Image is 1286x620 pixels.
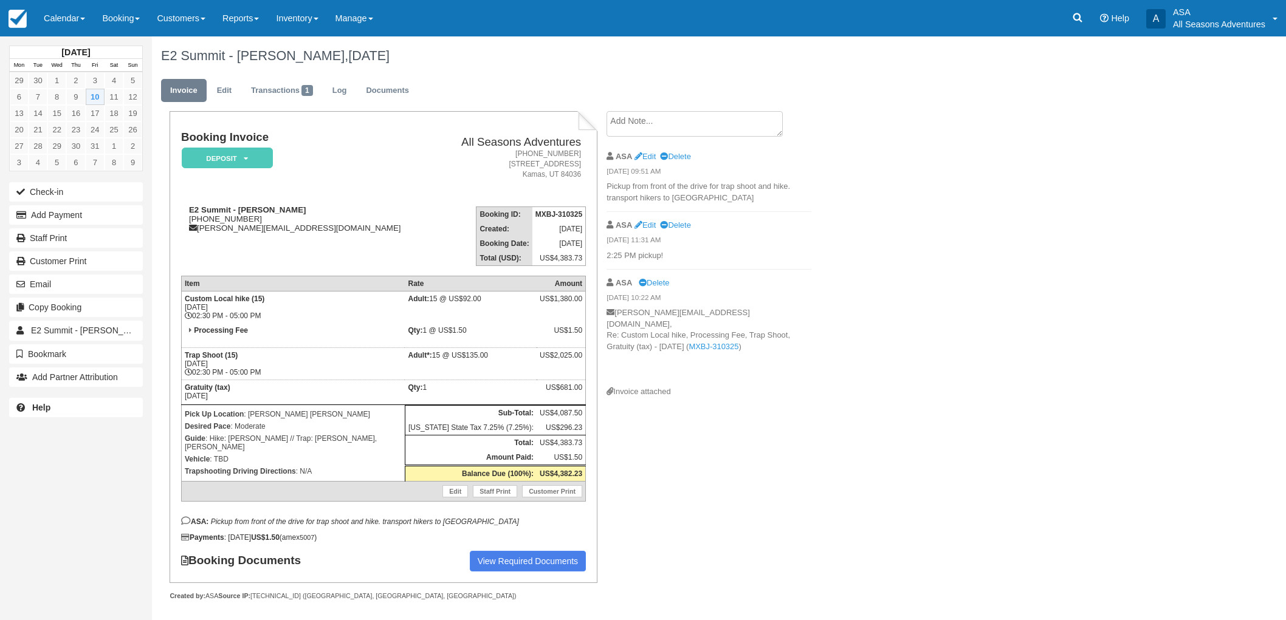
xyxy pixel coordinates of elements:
[66,154,85,171] a: 6
[189,205,306,214] strong: E2 Summit - [PERSON_NAME]
[10,59,29,72] th: Mon
[47,154,66,171] a: 5
[607,250,811,262] p: 2:25 PM pickup!
[660,220,690,230] a: Delete
[185,408,402,420] p: : [PERSON_NAME] [PERSON_NAME]
[181,533,586,542] div: : [DATE] (amex )
[182,148,273,169] em: Deposit
[185,420,402,432] p: : Moderate
[9,344,143,364] button: Bookmark
[29,105,47,121] a: 14
[408,295,429,303] strong: Adult
[9,298,143,317] button: Copy Booking
[47,105,66,121] a: 15
[185,383,230,392] strong: Gratuity (tax)
[123,89,142,105] a: 12
[211,517,519,526] em: Pickup from front of the drive for trap shoot and hike. transport hikers to [GEOGRAPHIC_DATA]
[607,307,811,386] p: [PERSON_NAME][EMAIL_ADDRESS][DOMAIN_NAME], Re: Custom Local hike, Processing Fee, Trap Shoot, Gra...
[9,251,143,271] a: Customer Print
[105,59,123,72] th: Sat
[616,152,632,161] strong: ASA
[540,295,582,313] div: US$1,380.00
[86,154,105,171] a: 7
[405,291,537,324] td: 15 @ US$92.00
[9,10,27,28] img: checkfront-main-nav-mini-logo.png
[9,398,143,417] a: Help
[537,420,586,435] td: US$296.23
[634,220,656,230] a: Edit
[408,351,432,359] strong: Adult*
[218,592,250,599] strong: Source IP:
[29,154,47,171] a: 4
[689,342,738,351] a: MXBJ-310325
[105,121,123,138] a: 25
[607,181,811,203] p: Pickup from front of the drive for trap shoot and hike. transport hikers to [GEOGRAPHIC_DATA]
[47,138,66,154] a: 29
[607,235,811,248] em: [DATE] 11:31 AM
[181,291,405,324] td: [DATE] 02:30 PM - 05:00 PM
[105,89,123,105] a: 11
[473,485,517,497] a: Staff Print
[537,450,586,466] td: US$1.50
[405,380,537,405] td: 1
[1146,9,1166,29] div: A
[470,551,586,571] a: View Required Documents
[123,59,142,72] th: Sun
[181,517,208,526] strong: ASA:
[242,79,322,103] a: Transactions1
[170,591,597,601] div: ASA [TECHNICAL_ID] ([GEOGRAPHIC_DATA], [GEOGRAPHIC_DATA], [GEOGRAPHIC_DATA])
[123,154,142,171] a: 9
[185,422,230,431] strong: Desired Pace
[348,48,390,63] span: [DATE]
[105,72,123,89] a: 4
[105,138,123,154] a: 1
[161,49,1107,63] h1: E2 Summit - [PERSON_NAME],
[161,79,207,103] a: Invoice
[66,89,85,105] a: 9
[634,152,656,161] a: Edit
[9,274,143,294] button: Email
[123,72,142,89] a: 5
[408,383,422,392] strong: Qty
[185,351,238,359] strong: Trap Shoot (15)
[441,149,581,180] address: [PHONE_NUMBER] [STREET_ADDRESS] Kamas, UT 84036
[181,348,405,380] td: [DATE] 02:30 PM - 05:00 PM
[10,89,29,105] a: 6
[47,72,66,89] a: 1
[170,592,205,599] strong: Created by:
[66,121,85,138] a: 23
[105,105,123,121] a: 18
[66,72,85,89] a: 2
[476,251,532,266] th: Total (USD):
[535,210,582,219] strong: MXBJ-310325
[86,105,105,121] a: 17
[181,554,312,567] strong: Booking Documents
[181,147,269,169] a: Deposit
[123,105,142,121] a: 19
[607,386,811,398] div: Invoice attached
[476,236,532,251] th: Booking Date:
[9,182,143,202] button: Check-in
[9,367,143,387] button: Add Partner Attribution
[301,85,313,96] span: 1
[9,321,143,340] a: E2 Summit - [PERSON_NAME] and [PERSON_NAME]
[181,205,436,233] div: [PHONE_NUMBER] [PERSON_NAME][EMAIL_ADDRESS][DOMAIN_NAME]
[540,351,582,369] div: US$2,025.00
[29,72,47,89] a: 30
[476,207,532,222] th: Booking ID:
[66,138,85,154] a: 30
[408,326,422,335] strong: Qty
[29,121,47,138] a: 21
[181,131,436,144] h1: Booking Invoice
[86,89,105,105] a: 10
[185,455,210,463] strong: Vehicle
[29,89,47,105] a: 7
[10,138,29,154] a: 27
[123,121,142,138] a: 26
[405,276,537,291] th: Rate
[123,138,142,154] a: 2
[10,121,29,138] a: 20
[1111,13,1129,23] span: Help
[441,136,581,149] h2: All Seasons Adventures
[10,105,29,121] a: 13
